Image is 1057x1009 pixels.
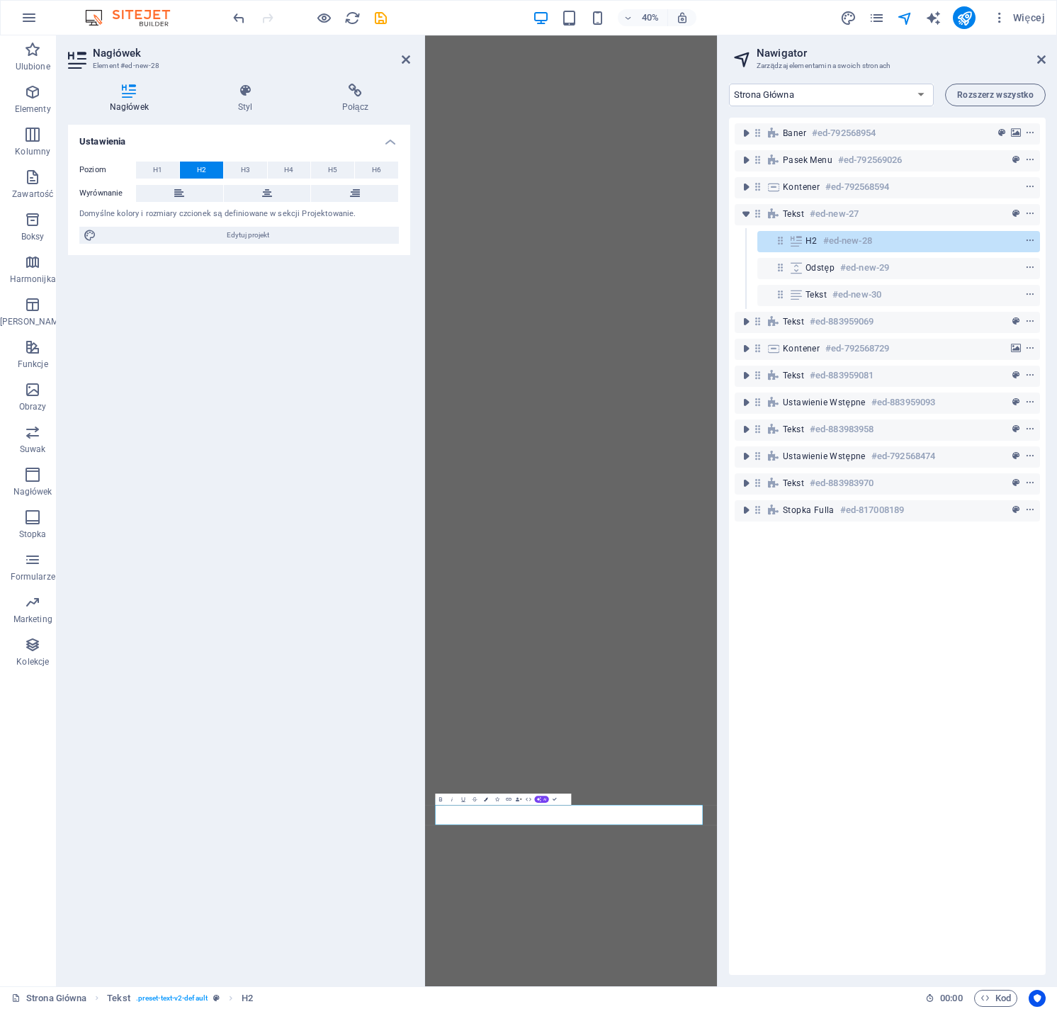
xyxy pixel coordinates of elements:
span: Kontener [783,343,820,354]
label: Wyrównanie [79,185,136,202]
button: H6 [355,162,398,179]
button: preset [1009,394,1023,411]
button: toggle-expand [737,340,754,357]
button: context-menu [1023,394,1037,411]
span: AI [543,797,546,801]
button: context-menu [1023,179,1037,196]
i: Zapisz (Ctrl+S) [373,10,389,26]
button: Edytuj projekt [79,227,399,244]
h6: #ed-792568954 [812,125,876,142]
span: Kod [980,990,1011,1007]
h6: #ed-new-29 [840,259,889,276]
button: toggle-expand [737,502,754,519]
button: context-menu [1023,152,1037,169]
button: preset [995,125,1009,142]
button: context-menu [1023,259,1037,276]
span: Baner [783,128,806,139]
button: H1 [136,162,179,179]
button: context-menu [1023,313,1037,330]
button: preset [1009,502,1023,519]
button: H2 [180,162,223,179]
button: navigator [896,9,913,26]
h4: Nagłówek [68,84,196,113]
h4: Styl [196,84,300,113]
span: Rozszerz wszystko [957,91,1034,99]
h6: #ed-792569026 [838,152,902,169]
button: reload [344,9,361,26]
span: : [950,993,952,1003]
i: Projekt (Ctrl+Alt+Y) [840,10,857,26]
h3: Zarządzaj elementami na swoich stronach [757,60,1017,72]
p: Funkcje [18,359,48,370]
button: undo [230,9,247,26]
button: Rozszerz wszystko [945,84,1046,106]
button: context-menu [1023,502,1037,519]
button: context-menu [1023,286,1037,303]
h2: Nagłówek [93,47,410,60]
button: toggle-expand [737,179,754,196]
button: design [840,9,857,26]
span: H5 [328,162,337,179]
button: toggle-expand [737,475,754,492]
span: Tekst [783,208,804,220]
span: Kliknij, aby zaznaczyć. Kliknij dwukrotnie, aby edytować [107,990,130,1007]
button: toggle-expand [737,125,754,142]
button: context-menu [1023,367,1037,384]
h6: Czas sesji [925,990,963,1007]
span: H3 [241,162,250,179]
span: 00 00 [940,990,962,1007]
button: context-menu [1023,421,1037,438]
span: H4 [284,162,293,179]
button: context-menu [1023,340,1037,357]
button: preset [1009,205,1023,222]
button: preset [1009,313,1023,330]
h6: #ed-883983958 [810,421,874,438]
span: Tekst [783,370,804,381]
button: Italic (⌘I) [446,794,457,805]
i: Nawigator [897,10,913,26]
p: Elementy [15,103,51,115]
span: H1 [153,162,162,179]
i: Strony (Ctrl+Alt+S) [869,10,885,26]
p: Ulubione [16,61,50,72]
span: H6 [372,162,381,179]
button: preset [1009,152,1023,169]
span: Tekst [806,289,827,300]
button: 40% [618,9,668,26]
button: H3 [224,162,267,179]
p: Kolekcje [16,656,49,667]
button: toggle-expand [737,421,754,438]
p: Marketing [13,614,52,625]
p: Stopka [19,529,47,540]
a: Kliknij, aby anulować zaznaczenie. Kliknij dwukrotnie, aby otworzyć Strony [11,990,86,1007]
button: Confirm (⌘+⏎) [549,794,560,805]
i: Opublikuj [956,10,973,26]
span: Tekst [783,424,804,435]
button: HTML [523,794,533,805]
button: Strikethrough [469,794,480,805]
span: H2 [197,162,206,179]
i: Po zmianie rozmiaru automatycznie dostosowuje poziom powiększenia do wybranego urządzenia. [676,11,689,24]
h6: #ed-817008189 [840,502,904,519]
button: Icons [492,794,502,805]
h6: #ed-883959069 [810,313,874,330]
button: Underline (⌘U) [458,794,468,805]
button: Colors [480,794,491,805]
span: H2 [806,235,818,247]
button: Data Bindings [514,794,522,805]
p: Harmonijka [10,274,56,285]
button: preset [1009,448,1023,465]
i: Ten element jest konfigurowalnym ustawieniem wstępnym [213,994,220,1002]
button: save [372,9,389,26]
h4: Ustawienia [68,125,410,150]
button: toggle-expand [737,313,754,330]
h3: Element #ed-new-28 [93,60,382,72]
h6: #ed-792568729 [825,340,889,357]
span: Ustawienie wstępne [783,397,866,408]
h2: Nawigator [757,47,1046,60]
button: background [1009,125,1023,142]
button: background [1009,340,1023,357]
button: context-menu [1023,125,1037,142]
button: preset [1009,421,1023,438]
button: H5 [311,162,354,179]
